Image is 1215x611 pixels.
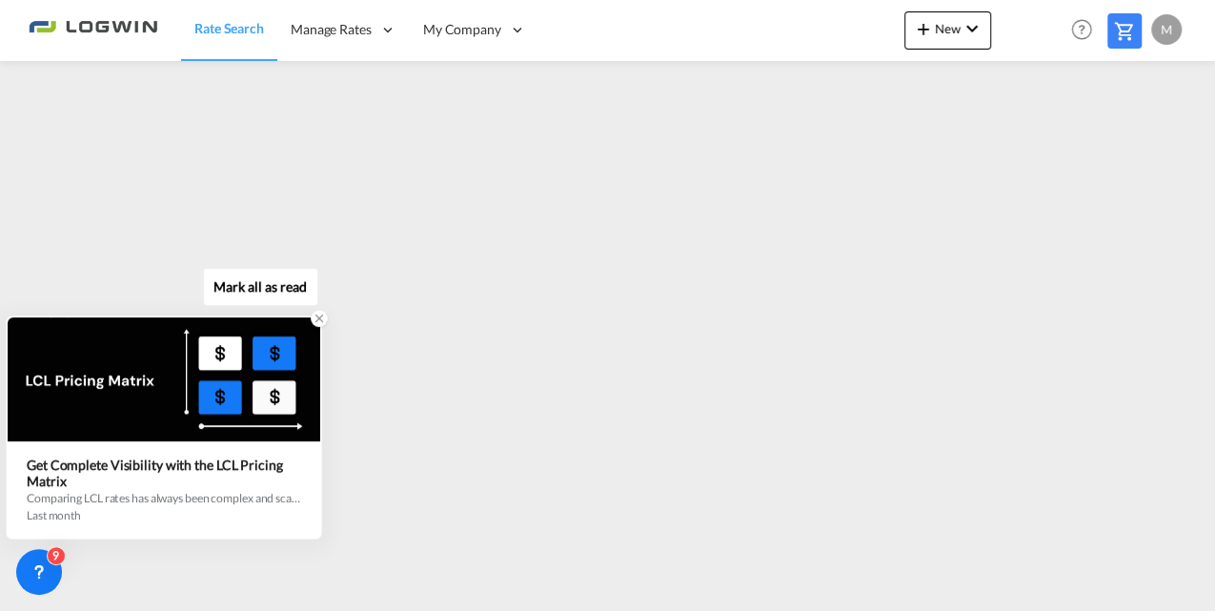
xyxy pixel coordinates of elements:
img: 2761ae10d95411efa20a1f5e0282d2d7.png [29,9,157,51]
div: Help [1065,13,1107,48]
span: Rate Search [194,20,264,36]
md-icon: icon-plus 400-fg [912,17,935,40]
span: Help [1065,13,1098,46]
span: My Company [423,20,501,39]
md-icon: icon-chevron-down [961,17,983,40]
div: M [1151,14,1182,45]
span: Manage Rates [291,20,372,39]
button: icon-plus 400-fgNewicon-chevron-down [904,11,991,50]
span: New [912,21,983,36]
